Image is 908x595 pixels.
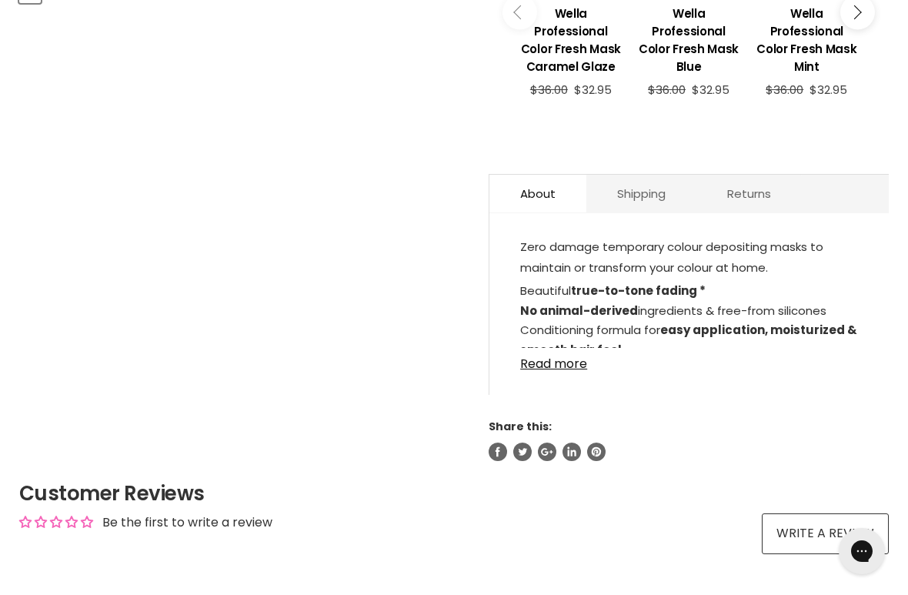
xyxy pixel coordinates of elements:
span: $32.95 [574,82,612,98]
a: About [489,175,586,212]
a: Shipping [586,175,696,212]
h3: Wella Professional Color Fresh Mask Mint [756,5,858,75]
span: Zero damage temporary colour depositing masks to maintain or transform your colour at home. [520,239,823,276]
a: Read more [520,348,858,371]
span: Conditioning formula for [520,322,857,358]
h3: Wella Professional Color Fresh Mask Caramel Glaze [519,5,622,75]
strong: true-to-tone fading * [571,282,706,299]
span: Beautiful [520,282,706,299]
div: Be the first to write a review [102,514,272,531]
a: Returns [696,175,802,212]
iframe: Gorgias live chat messenger [831,523,893,580]
span: $36.00 [648,82,686,98]
strong: easy application, moisturized & smooth hair feel [520,322,857,358]
span: $32.95 [692,82,729,98]
strong: No animal-derived [520,303,638,319]
aside: Share this: [489,420,889,461]
a: Write a review [762,513,889,553]
h3: Wella Professional Color Fresh Mask Blue [637,5,739,75]
span: $32.95 [810,82,847,98]
span: $36.00 [766,82,803,98]
span: $36.00 [530,82,568,98]
div: Average rating is 0.00 stars [19,513,93,531]
h2: Customer Reviews [19,480,889,507]
span: ingredients & free-from silicones [520,303,826,319]
span: Share this: [489,419,552,434]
